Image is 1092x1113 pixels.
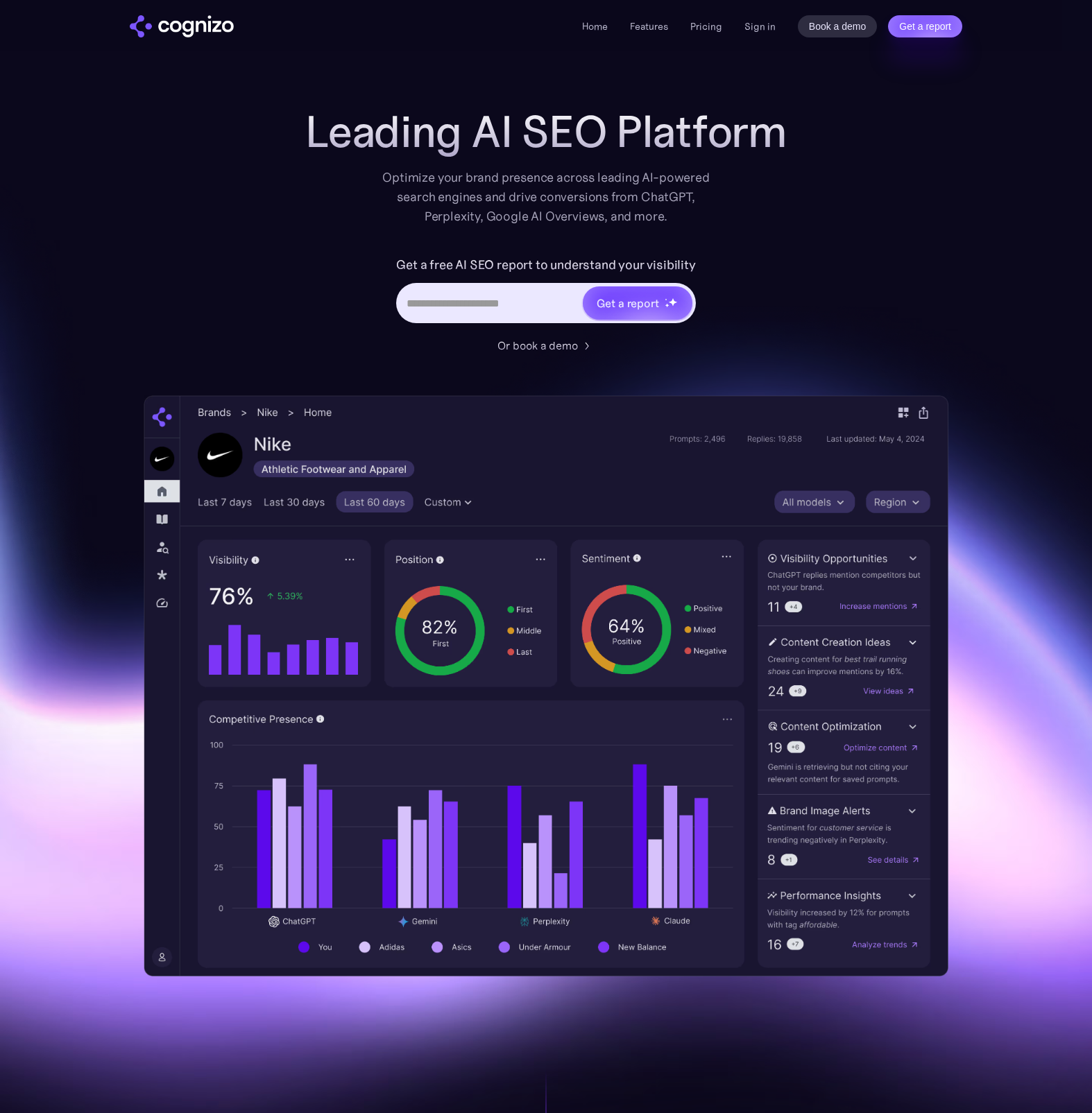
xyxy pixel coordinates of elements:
a: Sign in [744,18,776,35]
img: star [665,303,669,308]
a: Home [582,20,608,33]
a: Features [630,20,668,33]
a: Get a reportstarstarstar [581,285,694,321]
label: Get a free AI SEO report to understand your visibility [396,254,695,276]
div: Optimize your brand presence across leading AI-powered search engines and drive conversions from ... [375,168,717,226]
a: Get a report [888,15,962,37]
a: home [130,15,234,37]
img: star [665,298,667,300]
img: star [668,297,677,307]
a: Or book a demo [497,337,595,354]
form: Hero URL Input Form [396,254,695,330]
div: Or book a demo [497,337,578,354]
h1: Leading AI SEO Platform [305,107,787,157]
img: Cognizo AI visibility optimization dashboard [144,395,948,976]
a: Pricing [690,20,722,33]
div: Get a report [597,295,659,311]
img: cognizo logo [130,15,234,37]
a: Book a demo [798,15,878,37]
